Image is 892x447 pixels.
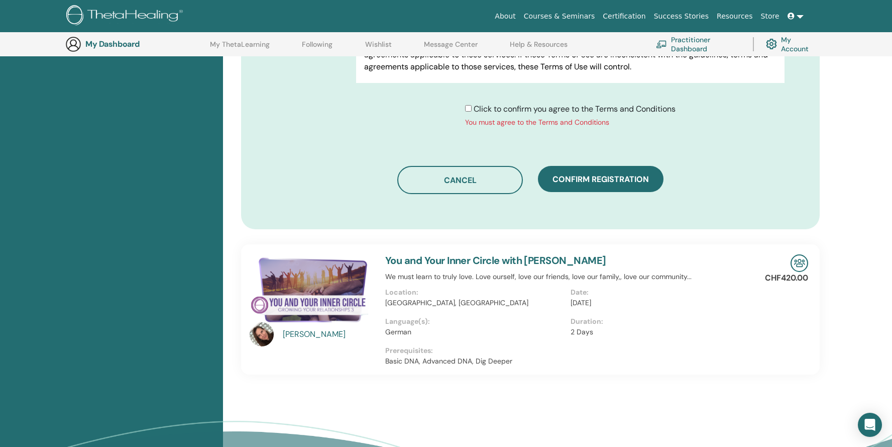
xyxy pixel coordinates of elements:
[552,174,649,185] span: Confirm registration
[385,287,565,298] p: Location:
[656,33,741,55] a: Practitioner Dashboard
[765,272,808,284] p: CHF420.00
[424,40,478,56] a: Message Center
[571,316,750,327] p: Duration:
[713,7,757,26] a: Resources
[365,40,392,56] a: Wishlist
[85,39,186,49] h3: My Dashboard
[210,40,270,56] a: My ThetaLearning
[791,254,808,272] img: In-Person Seminar
[302,40,332,56] a: Following
[397,166,523,194] button: Cancel
[538,166,663,192] button: Confirm registration
[599,7,649,26] a: Certification
[474,104,676,114] span: Click to confirm you agree to the Terms and Conditions
[520,7,599,26] a: Courses & Seminars
[250,254,373,325] img: You and Your Inner Circle
[385,316,565,327] p: Language(s):
[571,327,750,337] p: 2 Days
[766,33,817,55] a: My Account
[385,298,565,308] p: [GEOGRAPHIC_DATA], [GEOGRAPHIC_DATA]
[385,345,756,356] p: Prerequisites:
[385,356,756,367] p: Basic DNA, Advanced DNA, Dig Deeper
[858,413,882,437] div: Open Intercom Messenger
[385,327,565,337] p: German
[465,117,676,128] div: You must agree to the Terms and Conditions
[766,36,777,52] img: cog.svg
[364,81,776,226] p: Lor IpsumDolorsi.ame Cons adipisci elits do eiusm tem incid, utl etdol, magnaali eni adminimve qu...
[757,7,784,26] a: Store
[283,328,376,340] a: [PERSON_NAME]
[65,36,81,52] img: generic-user-icon.jpg
[491,7,519,26] a: About
[656,40,667,48] img: chalkboard-teacher.svg
[385,254,606,267] a: You and Your Inner Circle with [PERSON_NAME]
[571,298,750,308] p: [DATE]
[66,5,186,28] img: logo.png
[650,7,713,26] a: Success Stories
[510,40,568,56] a: Help & Resources
[571,287,750,298] p: Date:
[385,272,756,282] p: We must learn to truly love. Love ourself, love our friends, love our family,, love our community...
[250,322,274,346] img: default.jpg
[444,175,477,186] span: Cancel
